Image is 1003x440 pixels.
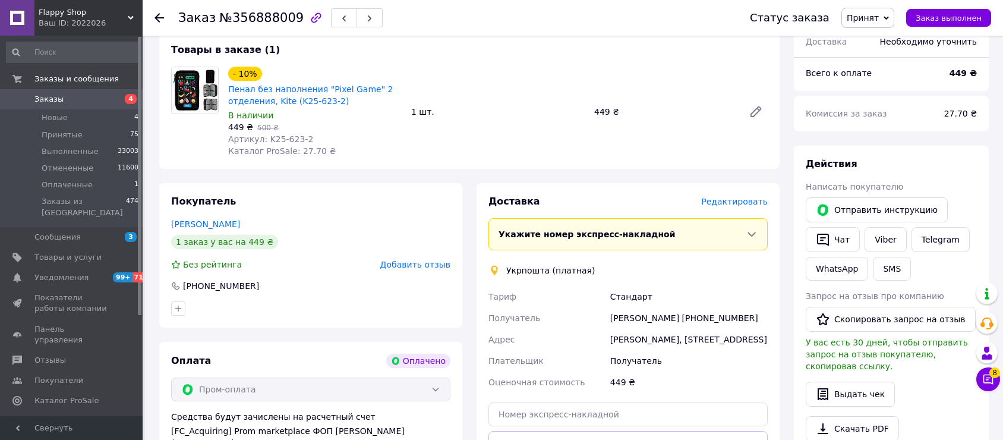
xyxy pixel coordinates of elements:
span: Заказ выполнен [916,14,982,23]
span: 99+ [113,272,133,282]
div: Стандарт [608,286,770,307]
span: Принятые [42,130,83,140]
span: Адрес [488,335,515,344]
div: [PHONE_NUMBER] [182,280,260,292]
a: Viber [865,227,906,252]
span: Оплаченные [42,180,93,190]
button: Отправить инструкцию [806,197,948,222]
span: Каталог ProSale: 27.70 ₴ [228,146,336,156]
span: Действия [806,158,857,169]
div: Укрпошта (платная) [503,265,598,276]
span: Редактировать [701,197,768,206]
a: [PERSON_NAME] [171,219,240,229]
span: Всего к оплате [806,68,872,78]
span: Товары и услуги [34,252,102,263]
span: Без рейтинга [183,260,242,269]
input: Поиск [6,42,140,63]
div: Ваш ID: 2022026 [39,18,143,29]
div: Необходимо уточнить [873,29,984,55]
input: Номер экспресс-накладной [488,403,768,426]
span: Уведомления [34,272,89,283]
div: [PERSON_NAME], [STREET_ADDRESS] [608,329,770,350]
span: Тариф [488,292,516,301]
span: Заказы [34,94,64,105]
span: 27.70 ₴ [944,109,977,118]
span: №356888009 [219,11,304,25]
span: Плательщик [488,356,544,366]
span: 4 [134,112,138,123]
b: 449 ₴ [950,68,977,78]
span: У вас есть 30 дней, чтобы отправить запрос на отзыв покупателю, скопировав ссылку. [806,338,968,371]
span: 8 [989,367,1000,378]
span: Выполненные [42,146,99,157]
span: Укажите номер экспресс-накладной [499,230,676,239]
span: 4 [125,94,137,104]
span: Оплата [171,355,211,366]
span: 33003 [118,146,138,157]
button: SMS [873,257,911,281]
div: [PERSON_NAME] [PHONE_NUMBER] [608,307,770,329]
span: Добавить отзыв [380,260,450,269]
span: Показатели работы компании [34,293,110,314]
span: Написать покупателю [806,182,903,191]
button: Выдать чек [806,382,895,407]
span: 71 [133,272,146,282]
div: 1 шт. [406,103,589,120]
div: 449 ₴ [589,103,739,120]
span: Запрос на отзыв про компанию [806,291,944,301]
span: Заказы и сообщения [34,74,119,84]
img: Пенал без наполнения "Pixel Game" 2 отделения, Kite (K25-623-2) [172,67,218,114]
span: Отмененные [42,163,93,174]
span: Доставка [488,196,540,207]
a: Редактировать [744,100,768,124]
span: Новые [42,112,68,123]
span: Заказы из [GEOGRAPHIC_DATA] [42,196,126,218]
span: 3 [125,232,137,242]
span: Комиссия за заказ [806,109,887,118]
div: 449 ₴ [608,372,770,393]
span: Покупатель [171,196,236,207]
div: Оплачено [386,354,450,368]
a: Пенал без наполнения "Pixel Game" 2 отделения, Kite (K25-623-2) [228,84,393,106]
span: Панель управления [34,324,110,345]
div: Вернуться назад [154,12,164,24]
span: 1 [134,180,138,190]
span: Отзывы [34,355,66,366]
span: Заказ [178,11,216,25]
span: Flappy Shop [39,7,128,18]
span: Артикул: K25-623-2 [228,134,313,144]
span: 11600 [118,163,138,174]
button: Заказ выполнен [906,9,991,27]
span: Товары в заказе (1) [171,44,280,55]
div: - 10% [228,67,262,81]
a: Telegram [911,227,970,252]
div: Статус заказа [750,12,829,24]
span: Принят [847,13,879,23]
button: Скопировать запрос на отзыв [806,307,976,332]
div: Получатель [608,350,770,372]
span: Доставка [806,37,847,46]
span: Получатель [488,313,540,323]
div: 1 заказ у вас на 449 ₴ [171,235,278,249]
button: Чат [806,227,860,252]
span: 75 [130,130,138,140]
span: 449 ₴ [228,122,253,132]
a: WhatsApp [806,257,868,281]
span: 500 ₴ [257,124,279,132]
span: 474 [126,196,138,218]
span: Покупатели [34,375,83,386]
span: В наличии [228,111,273,120]
button: Чат с покупателем8 [976,367,1000,391]
span: Сообщения [34,232,81,243]
span: Каталог ProSale [34,395,99,406]
span: Оценочная стоимость [488,378,585,387]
